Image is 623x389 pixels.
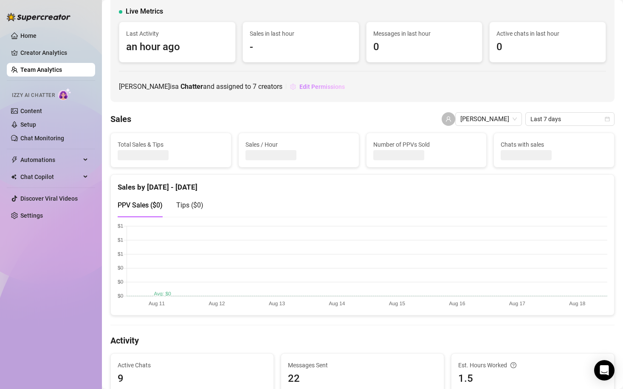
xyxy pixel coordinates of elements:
[501,140,607,149] span: Chats with sales
[20,108,42,114] a: Content
[605,116,610,122] span: calendar
[118,361,267,370] span: Active Chats
[496,29,599,38] span: Active chats in last hour
[594,360,615,380] div: Open Intercom Messenger
[20,32,37,39] a: Home
[20,195,78,202] a: Discover Viral Videos
[119,81,282,92] span: [PERSON_NAME] is a and assigned to creators
[11,174,17,180] img: Chat Copilot
[373,29,476,38] span: Messages in last hour
[180,82,203,91] b: Chatter
[290,80,345,94] button: Edit Permissions
[126,6,163,17] span: Live Metrics
[510,361,516,370] span: question-circle
[176,201,203,209] span: Tips ( $0 )
[373,140,480,149] span: Number of PPVs Sold
[20,46,88,60] a: Creator Analytics
[20,170,81,184] span: Chat Copilot
[20,66,62,73] a: Team Analytics
[20,153,81,167] span: Automations
[20,212,43,219] a: Settings
[126,29,228,38] span: Last Activity
[290,84,296,90] span: setting
[496,39,599,55] span: 0
[126,39,228,55] span: an hour ago
[20,135,64,142] a: Chat Monitoring
[118,175,607,193] div: Sales by [DATE] - [DATE]
[118,371,267,387] span: 9
[12,91,55,99] span: Izzy AI Chatter
[288,371,437,387] span: 22
[118,140,224,149] span: Total Sales & Tips
[299,83,345,90] span: Edit Permissions
[250,39,352,55] span: -
[460,113,517,125] span: Humberto Saravia
[253,82,257,91] span: 7
[373,39,476,55] span: 0
[445,116,451,122] span: user
[58,88,71,100] img: AI Chatter
[288,361,437,370] span: Messages Sent
[530,113,609,125] span: Last 7 days
[250,29,352,38] span: Sales in last hour
[11,156,18,163] span: thunderbolt
[118,201,163,209] span: PPV Sales ( $0 )
[110,113,131,125] h4: Sales
[110,335,615,346] h4: Activity
[458,371,607,387] span: 1.5
[7,13,70,21] img: logo-BBDzfeDw.svg
[458,361,607,370] div: Est. Hours Worked
[20,121,36,128] a: Setup
[245,140,352,149] span: Sales / Hour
